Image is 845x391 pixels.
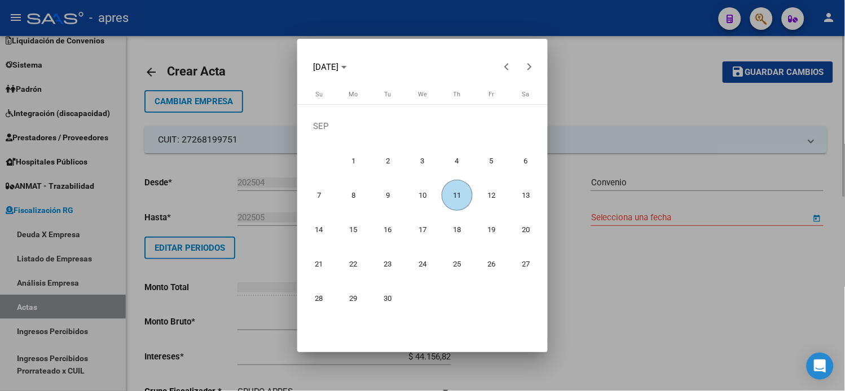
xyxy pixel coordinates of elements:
span: 16 [372,214,403,245]
button: September 19, 2025 [474,212,509,247]
button: September 24, 2025 [405,247,439,281]
button: Choose month and year [309,57,351,77]
button: September 1, 2025 [336,144,371,178]
button: September 28, 2025 [302,282,336,316]
button: September 22, 2025 [336,247,371,281]
button: September 30, 2025 [371,282,405,316]
span: 13 [510,180,542,211]
span: Sa [522,91,530,98]
span: 24 [407,248,438,279]
button: September 11, 2025 [440,178,474,212]
span: [DATE] [313,62,338,72]
span: 26 [476,248,507,279]
span: 25 [442,248,473,279]
span: 4 [442,145,473,176]
span: 14 [303,214,335,245]
span: 7 [303,180,335,211]
span: 10 [407,180,438,211]
button: September 23, 2025 [371,247,405,281]
span: 6 [510,145,542,176]
button: Previous month [496,56,518,78]
span: 17 [407,214,438,245]
span: 9 [372,180,403,211]
span: 20 [510,214,542,245]
span: 15 [338,214,369,245]
button: September 3, 2025 [405,144,439,178]
span: 19 [476,214,507,245]
span: Fr [488,91,494,98]
span: 22 [338,248,369,279]
button: September 5, 2025 [474,144,509,178]
div: Open Intercom Messenger [807,353,834,380]
button: September 20, 2025 [509,212,543,247]
button: September 21, 2025 [302,247,336,281]
button: September 8, 2025 [336,178,371,212]
span: 21 [303,248,335,279]
span: 23 [372,248,403,279]
button: September 7, 2025 [302,178,336,212]
button: September 26, 2025 [474,247,509,281]
span: 27 [510,248,542,279]
span: 30 [372,283,403,314]
button: September 27, 2025 [509,247,543,281]
span: 12 [476,180,507,211]
button: Next month [518,56,541,78]
button: September 13, 2025 [509,178,543,212]
button: September 6, 2025 [509,144,543,178]
button: September 29, 2025 [336,282,371,316]
button: September 2, 2025 [371,144,405,178]
td: SEP [302,109,543,144]
span: Mo [349,91,358,98]
span: We [418,91,427,98]
button: September 17, 2025 [405,212,439,247]
button: September 16, 2025 [371,212,405,247]
button: September 4, 2025 [440,144,474,178]
button: September 12, 2025 [474,178,509,212]
button: September 15, 2025 [336,212,371,247]
span: 11 [442,180,473,211]
button: September 10, 2025 [405,178,439,212]
span: Th [454,91,461,98]
button: September 25, 2025 [440,247,474,281]
span: 18 [442,214,473,245]
span: 1 [338,145,369,176]
button: September 9, 2025 [371,178,405,212]
span: Su [315,91,323,98]
span: 8 [338,180,369,211]
span: 29 [338,283,369,314]
span: 2 [372,145,403,176]
button: September 14, 2025 [302,212,336,247]
span: 3 [407,145,438,176]
span: Tu [385,91,391,98]
button: September 18, 2025 [440,212,474,247]
span: 5 [476,145,507,176]
span: 28 [303,283,335,314]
